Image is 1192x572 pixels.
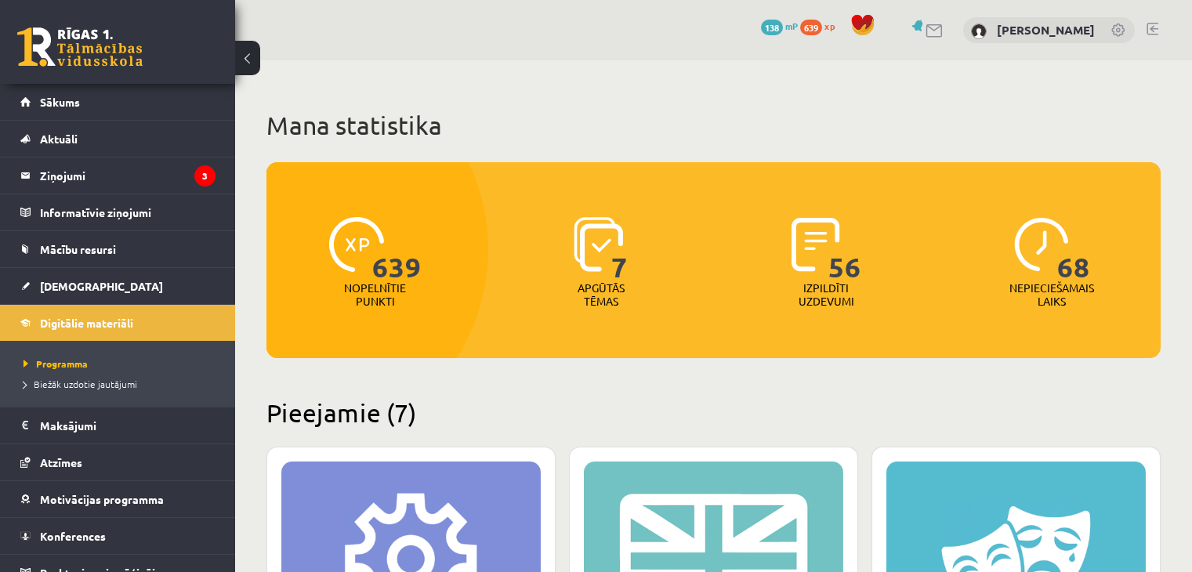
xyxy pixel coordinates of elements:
[785,20,798,32] span: mP
[40,455,82,469] span: Atzīmes
[611,217,628,281] span: 7
[40,194,216,230] legend: Informatīvie ziņojumi
[761,20,783,35] span: 138
[17,27,143,67] a: Rīgas 1. Tālmācības vidusskola
[795,281,857,308] p: Izpildīti uzdevumi
[971,24,987,39] img: Kārlis Šūtelis
[40,492,164,506] span: Motivācijas programma
[824,20,835,32] span: xp
[24,378,137,390] span: Biežāk uzdotie jautājumi
[792,217,840,272] img: icon-completed-tasks-ad58ae20a441b2904462921112bc710f1caf180af7a3daa7317a5a94f2d26646.svg
[40,95,80,109] span: Sākums
[20,268,216,304] a: [DEMOGRAPHIC_DATA]
[1009,281,1094,308] p: Nepieciešamais laiks
[20,121,216,157] a: Aktuāli
[800,20,822,35] span: 639
[20,305,216,341] a: Digitālie materiāli
[571,281,632,308] p: Apgūtās tēmas
[40,157,216,194] legend: Ziņojumi
[828,217,861,281] span: 56
[20,518,216,554] a: Konferences
[194,165,216,186] i: 3
[266,397,1161,428] h2: Pieejamie (7)
[800,20,842,32] a: 639 xp
[574,217,623,272] img: icon-learned-topics-4a711ccc23c960034f471b6e78daf4a3bad4a20eaf4de84257b87e66633f6470.svg
[24,357,88,370] span: Programma
[40,407,216,443] legend: Maksājumi
[997,22,1095,38] a: [PERSON_NAME]
[1014,217,1069,272] img: icon-clock-7be60019b62300814b6bd22b8e044499b485619524d84068768e800edab66f18.svg
[1057,217,1090,281] span: 68
[20,157,216,194] a: Ziņojumi3
[266,110,1161,141] h1: Mana statistika
[20,194,216,230] a: Informatīvie ziņojumi
[24,377,219,391] a: Biežāk uzdotie jautājumi
[40,132,78,146] span: Aktuāli
[329,217,384,272] img: icon-xp-0682a9bc20223a9ccc6f5883a126b849a74cddfe5390d2b41b4391c66f2066e7.svg
[761,20,798,32] a: 138 mP
[20,84,216,120] a: Sākums
[20,481,216,517] a: Motivācijas programma
[20,407,216,443] a: Maksājumi
[40,316,133,330] span: Digitālie materiāli
[40,242,116,256] span: Mācību resursi
[40,279,163,293] span: [DEMOGRAPHIC_DATA]
[372,217,422,281] span: 639
[40,529,106,543] span: Konferences
[20,231,216,267] a: Mācību resursi
[20,444,216,480] a: Atzīmes
[344,281,406,308] p: Nopelnītie punkti
[24,357,219,371] a: Programma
